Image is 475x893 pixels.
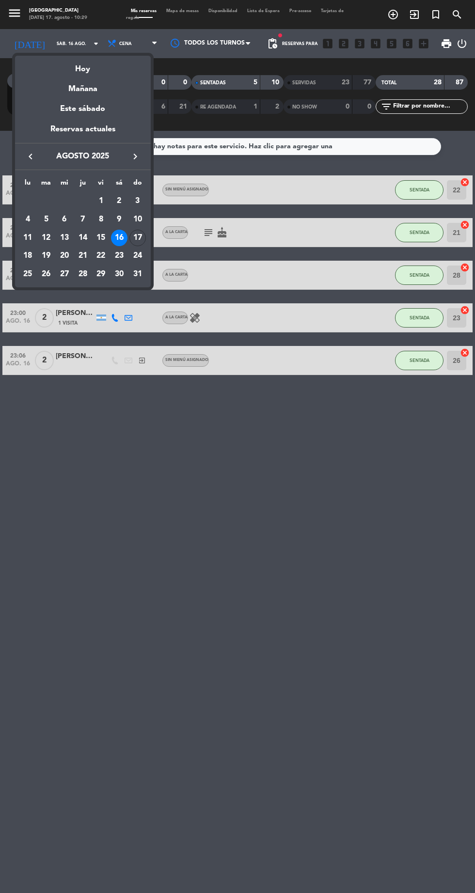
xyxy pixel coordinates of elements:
td: 24 de agosto de 2025 [128,247,147,266]
td: 17 de agosto de 2025 [128,229,147,247]
div: Mañana [15,76,151,95]
th: lunes [19,177,37,192]
td: 23 de agosto de 2025 [110,247,128,266]
div: 20 [56,248,73,265]
div: Reservas actuales [15,123,151,143]
div: 3 [129,193,146,209]
td: 13 de agosto de 2025 [55,229,74,247]
div: 10 [129,211,146,228]
div: 14 [75,230,91,246]
td: 9 de agosto de 2025 [110,210,128,229]
th: martes [37,177,55,192]
td: AGO. [19,192,92,211]
td: 22 de agosto de 2025 [92,247,110,266]
div: 28 [75,266,91,282]
div: 23 [111,248,127,265]
td: 12 de agosto de 2025 [37,229,55,247]
td: 29 de agosto de 2025 [92,265,110,283]
td: 27 de agosto de 2025 [55,265,74,283]
button: keyboard_arrow_right [127,150,144,163]
td: 19 de agosto de 2025 [37,247,55,266]
td: 14 de agosto de 2025 [74,229,92,247]
td: 7 de agosto de 2025 [74,210,92,229]
td: 25 de agosto de 2025 [19,265,37,283]
div: 17 [129,230,146,246]
span: agosto 2025 [39,150,127,163]
td: 2 de agosto de 2025 [110,192,128,211]
th: domingo [128,177,147,192]
div: 12 [38,230,54,246]
div: Hoy [15,56,151,76]
div: 24 [129,248,146,265]
td: 16 de agosto de 2025 [110,229,128,247]
div: 8 [93,211,109,228]
td: 26 de agosto de 2025 [37,265,55,283]
td: 6 de agosto de 2025 [55,210,74,229]
th: sábado [110,177,128,192]
div: 29 [93,266,109,282]
button: keyboard_arrow_left [22,150,39,163]
div: 18 [19,248,36,265]
div: 1 [93,193,109,209]
div: 25 [19,266,36,282]
td: 20 de agosto de 2025 [55,247,74,266]
td: 18 de agosto de 2025 [19,247,37,266]
div: 22 [93,248,109,265]
td: 11 de agosto de 2025 [19,229,37,247]
div: 30 [111,266,127,282]
th: miércoles [55,177,74,192]
i: keyboard_arrow_left [25,151,36,162]
i: keyboard_arrow_right [129,151,141,162]
div: 2 [111,193,127,209]
td: 8 de agosto de 2025 [92,210,110,229]
div: 19 [38,248,54,265]
th: jueves [74,177,92,192]
td: 4 de agosto de 2025 [19,210,37,229]
td: 1 de agosto de 2025 [92,192,110,211]
div: 26 [38,266,54,282]
div: 5 [38,211,54,228]
td: 31 de agosto de 2025 [128,265,147,283]
td: 30 de agosto de 2025 [110,265,128,283]
td: 15 de agosto de 2025 [92,229,110,247]
div: 13 [56,230,73,246]
th: viernes [92,177,110,192]
td: 5 de agosto de 2025 [37,210,55,229]
div: 31 [129,266,146,282]
div: 4 [19,211,36,228]
div: 6 [56,211,73,228]
div: 7 [75,211,91,228]
div: 9 [111,211,127,228]
div: 11 [19,230,36,246]
td: 3 de agosto de 2025 [128,192,147,211]
div: 27 [56,266,73,282]
div: 16 [111,230,127,246]
td: 21 de agosto de 2025 [74,247,92,266]
div: 15 [93,230,109,246]
td: 28 de agosto de 2025 [74,265,92,283]
div: 21 [75,248,91,265]
td: 10 de agosto de 2025 [128,210,147,229]
div: Este sábado [15,95,151,123]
